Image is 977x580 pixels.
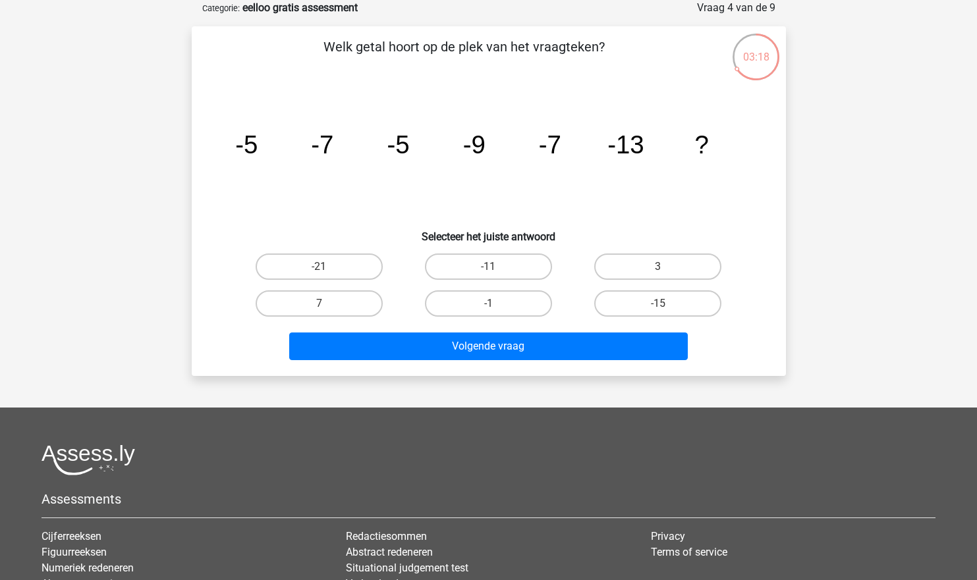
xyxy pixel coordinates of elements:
a: Figuurreeksen [42,546,107,558]
tspan: -5 [387,130,409,159]
tspan: -5 [235,130,258,159]
a: Situational judgement test [346,562,468,574]
tspan: -13 [607,130,644,159]
tspan: ? [694,130,708,159]
a: Cijferreeksen [42,530,101,542]
label: -11 [425,253,552,280]
h5: Assessments [42,491,935,507]
tspan: -7 [311,130,333,159]
small: Categorie: [202,3,240,13]
label: -21 [256,253,383,280]
label: 7 [256,290,383,317]
a: Numeriek redeneren [42,562,134,574]
a: Abstract redeneren [346,546,433,558]
h6: Selecteer het juiste antwoord [213,220,765,243]
a: Privacy [651,530,685,542]
label: -1 [425,290,552,317]
a: Terms of service [651,546,727,558]
img: Assessly logo [42,444,135,475]
tspan: -9 [462,130,485,159]
label: -15 [594,290,721,317]
strong: eelloo gratis assessment [242,1,358,14]
div: 03:18 [731,32,781,65]
a: Redactiesommen [346,530,427,542]
p: Welk getal hoort op de plek van het vraagteken? [213,37,715,76]
button: Volgende vraag [289,332,688,360]
label: 3 [594,253,721,280]
tspan: -7 [538,130,561,159]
